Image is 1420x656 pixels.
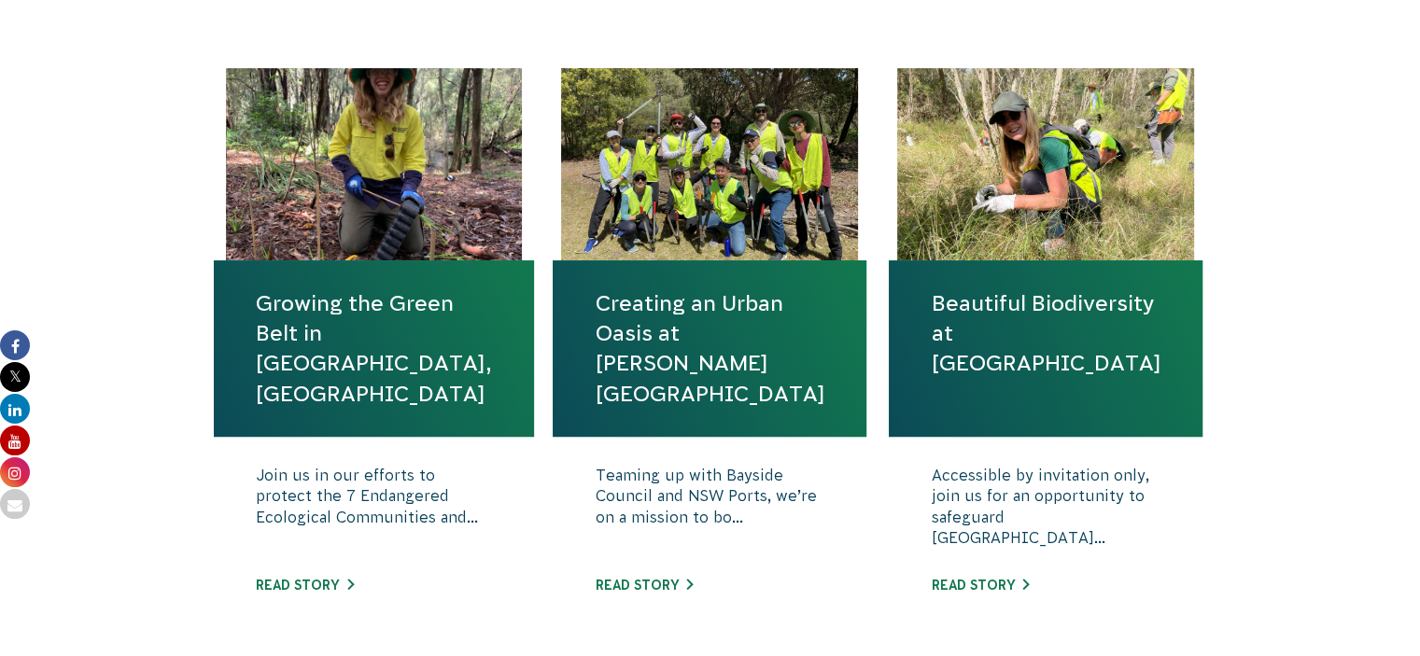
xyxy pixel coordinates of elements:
[931,465,1160,558] p: Accessible by invitation only, join us for an opportunity to safeguard [GEOGRAPHIC_DATA]...
[595,578,693,593] a: Read story
[256,465,492,558] p: Join us in our efforts to protect the 7 Endangered Ecological Communities and...
[595,465,824,558] p: Teaming up with Bayside Council and NSW Ports, we’re on a mission to bo...
[931,578,1029,593] a: Read story
[256,288,492,409] a: Growing the Green Belt in [GEOGRAPHIC_DATA], [GEOGRAPHIC_DATA]
[256,578,354,593] a: Read story
[931,288,1160,379] a: Beautiful Biodiversity at [GEOGRAPHIC_DATA]
[595,288,824,409] a: Creating an Urban Oasis at [PERSON_NAME][GEOGRAPHIC_DATA]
